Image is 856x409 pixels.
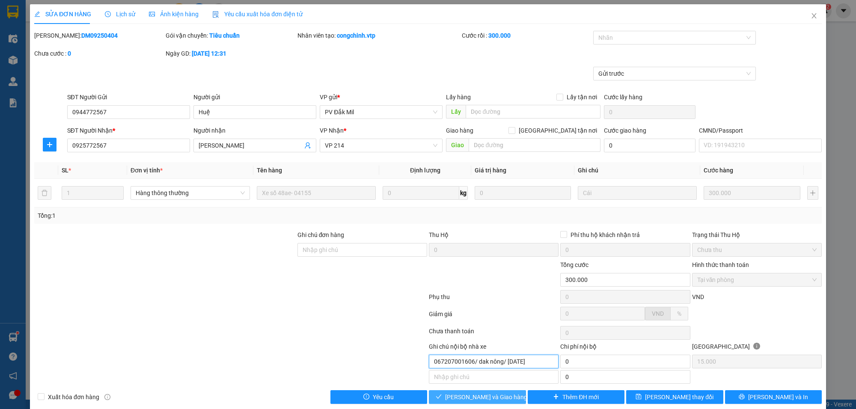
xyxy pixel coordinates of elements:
button: plus [807,186,818,200]
span: user-add [304,142,311,149]
div: Người nhận [193,126,316,135]
span: Tại văn phòng [697,273,817,286]
div: Người gửi [193,92,316,102]
span: info-circle [104,394,110,400]
span: Phí thu hộ khách nhận trả [567,230,643,240]
span: Xuất hóa đơn hàng [45,392,103,402]
b: [DATE] 12:31 [192,50,226,57]
input: Nhập ghi chú [429,370,559,384]
button: save[PERSON_NAME] thay đổi [626,390,723,404]
span: VP Nhận [320,127,344,134]
label: Cước giao hàng [604,127,646,134]
span: Ảnh kiện hàng [149,11,199,18]
span: Đơn vị tính [131,167,163,174]
span: Lấy hàng [446,94,471,101]
span: Chưa thu [697,243,817,256]
span: Thêm ĐH mới [562,392,599,402]
span: Giá trị hàng [475,167,506,174]
img: icon [212,11,219,18]
span: plus [43,141,56,148]
span: VND [652,310,664,317]
button: printer[PERSON_NAME] và In [725,390,822,404]
label: Cước lấy hàng [604,94,642,101]
span: info-circle [753,343,760,350]
span: close [811,12,817,19]
b: DM09250404 [81,32,118,39]
div: CMND/Passport [699,126,822,135]
button: exclamation-circleYêu cầu [330,390,428,404]
div: Tổng: 1 [38,211,330,220]
input: Cước giao hàng [604,139,695,152]
span: Cước hàng [704,167,733,174]
span: Gửi trước [598,67,751,80]
span: Lấy [446,105,466,119]
span: [PERSON_NAME] và Giao hàng [445,392,527,402]
button: plusThêm ĐH mới [528,390,625,404]
span: clock-circle [105,11,111,17]
span: check [436,394,442,400]
span: kg [459,186,468,200]
div: SĐT Người Gửi [67,92,190,102]
label: Ghi chú đơn hàng [297,231,345,238]
span: edit [34,11,40,17]
b: Tiêu chuẩn [209,32,240,39]
span: Tổng cước [560,261,588,268]
input: Ghi chú đơn hàng [297,243,427,257]
div: Nhân viên tạo: [297,31,460,40]
input: Dọc đường [469,138,600,152]
span: plus [553,394,559,400]
span: Thu Hộ [429,231,449,238]
input: Dọc đường [466,105,600,119]
span: % [677,310,681,317]
div: Ghi chú nội bộ nhà xe [429,342,559,355]
span: Yêu cầu xuất hóa đơn điện tử [212,11,303,18]
span: Giao [446,138,469,152]
span: exclamation-circle [363,394,369,400]
span: Định lượng [410,167,440,174]
input: Nhập ghi chú [429,355,559,368]
span: Tên hàng [257,167,282,174]
input: Ghi Chú [578,186,697,200]
div: Phụ thu [428,292,559,307]
span: Lấy tận nơi [563,92,600,102]
button: delete [38,186,51,200]
span: VND [692,293,704,300]
input: 0 [475,186,571,200]
label: Hình thức thanh toán [692,261,749,268]
input: Cước lấy hàng [604,105,695,119]
div: Ngày GD: [166,49,295,58]
b: 0 [68,50,71,57]
span: save [636,394,642,400]
span: PV Đắk Mil [325,106,437,119]
input: 0 [704,186,800,200]
div: Chi phí nội bộ [560,342,690,355]
input: VD: Bàn, Ghế [257,186,376,200]
span: VP 214 [325,139,437,152]
span: Giao hàng [446,127,473,134]
div: [PERSON_NAME]: [34,31,164,40]
div: Gói vận chuyển: [166,31,295,40]
span: SL [62,167,68,174]
span: Hàng thông thường [136,187,245,199]
button: check[PERSON_NAME] và Giao hàng [429,390,526,404]
b: congchinh.vtp [337,32,375,39]
span: printer [739,394,745,400]
button: Close [802,4,826,28]
button: plus [43,138,56,151]
div: Chưa cước : [34,49,164,58]
div: Cước rồi : [462,31,591,40]
b: 300.000 [488,32,511,39]
div: Giảm giá [428,309,559,324]
div: VP gửi [320,92,443,102]
th: Ghi chú [574,162,701,179]
span: [PERSON_NAME] thay đổi [645,392,713,402]
div: Trạng thái Thu Hộ [692,230,822,240]
div: SĐT Người Nhận [67,126,190,135]
span: Yêu cầu [373,392,394,402]
span: SỬA ĐƠN HÀNG [34,11,91,18]
span: picture [149,11,155,17]
div: Chưa thanh toán [428,326,559,341]
span: [PERSON_NAME] và In [748,392,808,402]
span: [GEOGRAPHIC_DATA] tận nơi [515,126,600,135]
div: [GEOGRAPHIC_DATA] [692,342,822,355]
